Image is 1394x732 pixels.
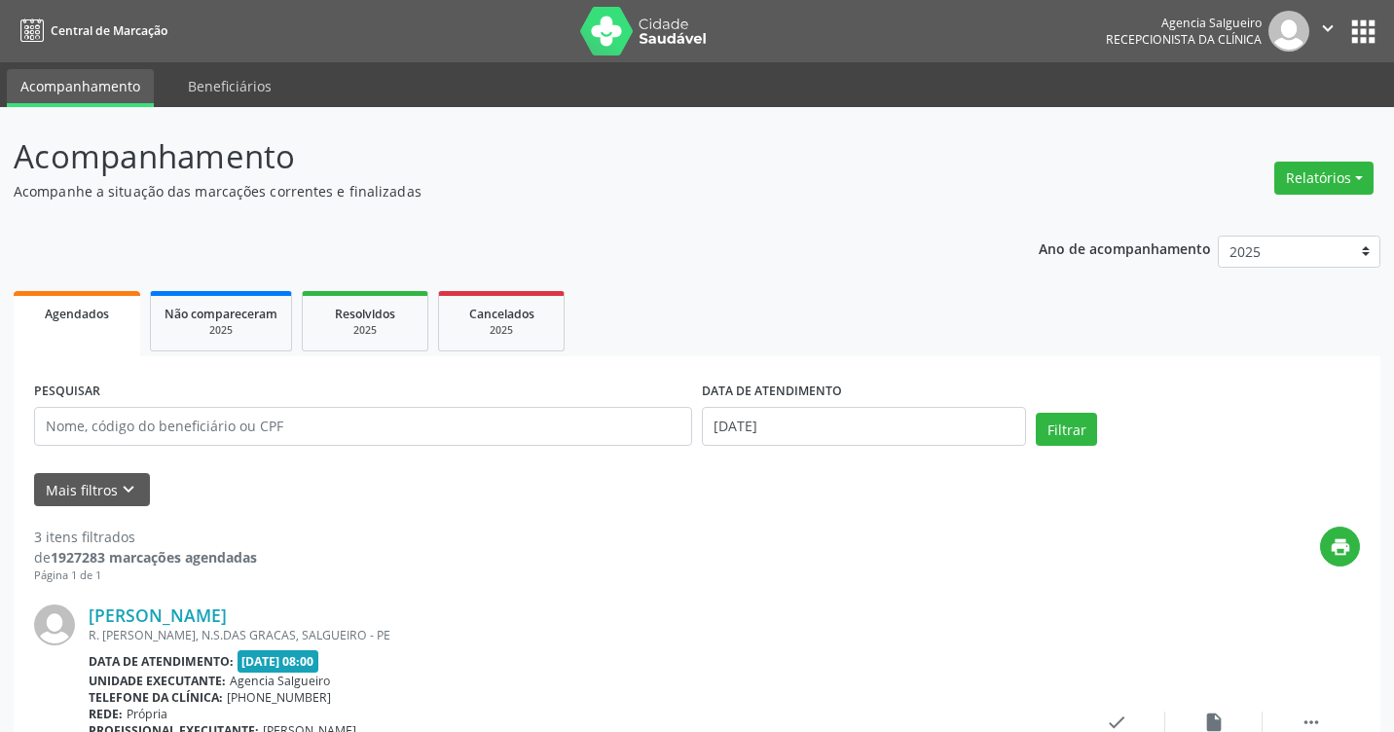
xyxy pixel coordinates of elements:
img: img [1268,11,1309,52]
b: Data de atendimento: [89,653,234,670]
i:  [1317,18,1339,39]
span: Agencia Salgueiro [230,673,330,689]
button:  [1309,11,1346,52]
a: Acompanhamento [7,69,154,107]
button: Mais filtroskeyboard_arrow_down [34,473,150,507]
span: [PHONE_NUMBER] [227,689,331,706]
span: Recepcionista da clínica [1106,31,1262,48]
div: Agencia Salgueiro [1106,15,1262,31]
input: Selecione um intervalo [702,407,1026,446]
img: img [34,604,75,645]
div: 2025 [453,323,550,338]
div: R. [PERSON_NAME], N.S.DAS GRACAS, SALGUEIRO - PE [89,627,1068,643]
button: Filtrar [1036,413,1097,446]
span: [DATE] 08:00 [238,650,319,673]
p: Acompanhamento [14,132,971,181]
i: keyboard_arrow_down [118,479,139,500]
div: de [34,547,257,567]
b: Rede: [89,706,123,722]
button: Relatórios [1274,162,1374,195]
div: 2025 [165,323,277,338]
span: Própria [127,706,167,722]
span: Central de Marcação [51,22,167,39]
a: Beneficiários [174,69,285,103]
button: print [1320,527,1360,567]
span: Resolvidos [335,306,395,322]
label: PESQUISAR [34,377,100,407]
p: Acompanhe a situação das marcações correntes e finalizadas [14,181,971,201]
b: Telefone da clínica: [89,689,223,706]
span: Não compareceram [165,306,277,322]
p: Ano de acompanhamento [1039,236,1211,260]
span: Agendados [45,306,109,322]
a: [PERSON_NAME] [89,604,227,626]
input: Nome, código do beneficiário ou CPF [34,407,692,446]
button: apps [1346,15,1380,49]
i: print [1330,536,1351,558]
div: Página 1 de 1 [34,567,257,584]
div: 3 itens filtrados [34,527,257,547]
b: Unidade executante: [89,673,226,689]
span: Cancelados [469,306,534,322]
a: Central de Marcação [14,15,167,47]
label: DATA DE ATENDIMENTO [702,377,842,407]
strong: 1927283 marcações agendadas [51,548,257,567]
div: 2025 [316,323,414,338]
